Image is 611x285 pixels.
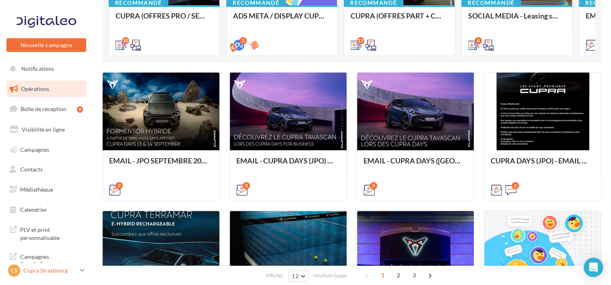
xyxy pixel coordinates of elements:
[116,12,213,28] div: CUPRA (OFFRES PRO / SEPT) - SOCIAL MEDIA
[23,266,77,275] p: Cupra Strasbourg
[122,37,129,44] div: 10
[313,272,347,279] span: résultats/page
[392,269,405,282] span: 2
[266,272,284,279] span: Afficher
[109,157,213,173] div: EMAIL - JPO SEPTEMBRE 2025
[468,12,566,28] div: SOCIAL MEDIA - Leasing social électrique - CUPRA Born
[408,269,421,282] span: 3
[475,37,482,44] div: 4
[5,181,88,198] a: Médiathèque
[5,141,88,158] a: Campagnes
[584,258,603,277] div: Open Intercom Messenger
[21,85,49,92] span: Opérations
[77,106,83,113] div: 9
[376,269,389,282] span: 1
[239,37,247,44] div: 2
[236,157,340,173] div: EMAIL - CUPRA DAYS (JPO) Fleet Générique
[20,206,47,213] span: Calendrier
[20,224,83,242] span: PLV et print personnalisable
[20,166,43,173] span: Contacts
[22,126,65,133] span: Visibilité en ligne
[20,186,53,193] span: Médiathèque
[5,121,88,138] a: Visibilité en ligne
[5,60,85,77] button: Notifications
[5,100,88,118] a: Boîte de réception9
[5,201,88,218] a: Calendrier
[288,271,309,282] button: 12
[21,105,66,112] span: Boîte de réception
[512,182,519,189] div: 2
[6,38,86,52] button: Nouvelle campagne
[5,161,88,178] a: Contacts
[20,146,49,153] span: Campagnes
[20,251,83,268] span: Campagnes DataOnDemand
[292,273,299,279] span: 12
[351,12,448,28] div: CUPRA (OFFRES PART + CUPRA DAYS / SEPT) - SOCIAL MEDIA
[6,263,86,278] a: CS Cupra Strasbourg
[233,12,330,28] div: ADS META / DISPLAY CUPRA DAYS Septembre 2025
[370,182,377,189] div: 5
[11,266,18,275] span: CS
[243,182,250,189] div: 5
[5,248,88,272] a: Campagnes DataOnDemand
[357,37,364,44] div: 17
[21,65,54,72] span: Notifications
[116,182,123,189] div: 2
[363,157,467,173] div: EMAIL - CUPRA DAYS ([GEOGRAPHIC_DATA]) Private Générique
[5,81,88,97] a: Opérations
[5,221,88,245] a: PLV et print personnalisable
[491,157,594,173] div: CUPRA DAYS (JPO) - EMAIL + SMS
